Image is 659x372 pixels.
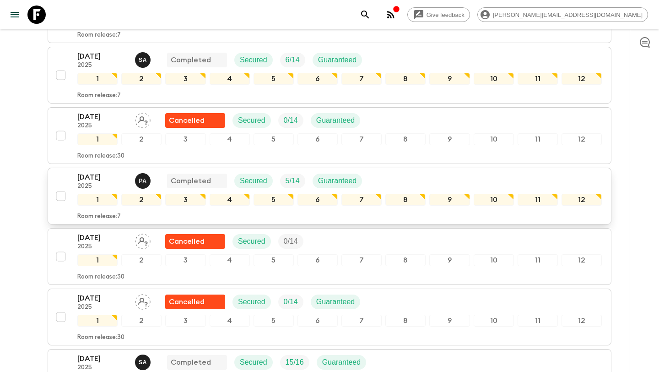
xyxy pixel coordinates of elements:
div: 9 [429,194,470,206]
div: 12 [562,254,602,266]
div: 4 [210,194,250,206]
div: 11 [518,315,558,327]
p: Guaranteed [318,175,357,186]
div: 10 [474,133,514,145]
div: 2 [121,133,162,145]
div: 6 [297,133,338,145]
div: 4 [210,73,250,85]
div: 3 [165,194,205,206]
div: 8 [385,254,426,266]
button: search adventures [356,5,374,24]
div: 9 [429,73,470,85]
div: 7 [341,254,382,266]
div: Secured [232,295,271,309]
div: Secured [234,174,273,188]
div: 1 [77,133,118,145]
div: 5 [254,254,294,266]
p: Room release: 7 [77,32,121,39]
div: 1 [77,194,118,206]
p: 2025 [77,243,128,251]
div: Trip Fill [280,355,309,370]
p: Cancelled [169,115,205,126]
p: Room release: 30 [77,153,124,160]
p: Secured [238,115,265,126]
div: 2 [121,73,162,85]
div: Secured [232,113,271,128]
p: 2025 [77,62,128,69]
div: 12 [562,315,602,327]
button: [DATE]2025Prasad AdikariCompletedSecuredTrip FillGuaranteed123456789101112Room release:7 [48,168,611,224]
div: 1 [77,73,118,85]
div: 2 [121,254,162,266]
div: 3 [165,315,205,327]
p: Room release: 7 [77,92,121,99]
div: 7 [341,315,382,327]
div: 6 [297,194,338,206]
p: Secured [240,55,267,66]
p: [DATE] [77,51,128,62]
div: 6 [297,254,338,266]
div: 5 [254,194,294,206]
div: 10 [474,315,514,327]
div: 1 [77,254,118,266]
button: [DATE]2025Assign pack leaderFlash Pack cancellationSecuredTrip FillGuaranteed123456789101112Room ... [48,107,611,164]
button: [DATE]2025Suren AbeykoonCompletedSecuredTrip FillGuaranteed123456789101112Room release:7 [48,47,611,104]
div: Flash Pack cancellation [165,295,225,309]
span: Assign pack leader [135,297,151,304]
div: [PERSON_NAME][EMAIL_ADDRESS][DOMAIN_NAME] [477,7,648,22]
p: Guaranteed [322,357,361,368]
div: 9 [429,254,470,266]
div: 8 [385,194,426,206]
span: Give feedback [421,11,470,18]
div: 11 [518,194,558,206]
div: 8 [385,315,426,327]
div: 9 [429,133,470,145]
p: 0 / 14 [284,115,298,126]
p: Completed [171,175,211,186]
div: Secured [232,234,271,249]
div: 9 [429,315,470,327]
p: Secured [238,296,265,307]
div: 11 [518,73,558,85]
div: 5 [254,73,294,85]
button: menu [5,5,24,24]
div: Trip Fill [280,174,305,188]
p: Guaranteed [316,296,355,307]
p: Secured [240,175,267,186]
div: 5 [254,315,294,327]
div: 3 [165,133,205,145]
p: Secured [240,357,267,368]
div: 2 [121,194,162,206]
div: 6 [297,73,338,85]
div: Trip Fill [280,53,305,67]
div: 2 [121,315,162,327]
p: 0 / 14 [284,236,298,247]
div: 8 [385,73,426,85]
p: Completed [171,55,211,66]
p: Room release: 30 [77,274,124,281]
span: [PERSON_NAME][EMAIL_ADDRESS][DOMAIN_NAME] [488,11,648,18]
div: 4 [210,254,250,266]
button: [DATE]2025Assign pack leaderFlash Pack cancellationSecuredTrip Fill123456789101112Room release:30 [48,228,611,285]
p: 2025 [77,122,128,130]
p: 0 / 14 [284,296,298,307]
div: 12 [562,133,602,145]
div: 7 [341,194,382,206]
p: Secured [238,236,265,247]
div: 4 [210,133,250,145]
p: [DATE] [77,232,128,243]
div: 10 [474,254,514,266]
div: 1 [77,315,118,327]
div: Trip Fill [278,113,303,128]
div: 6 [297,315,338,327]
div: Trip Fill [278,295,303,309]
a: Give feedback [407,7,470,22]
span: Suren Abeykoon [135,357,152,365]
div: Secured [234,53,273,67]
div: 7 [341,133,382,145]
div: 4 [210,315,250,327]
p: Room release: 7 [77,213,121,220]
div: Trip Fill [278,234,303,249]
div: 3 [165,254,205,266]
p: 2025 [77,304,128,311]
